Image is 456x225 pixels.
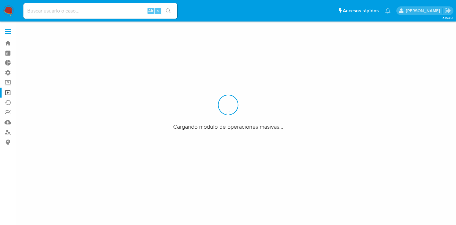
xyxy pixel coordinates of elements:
[385,8,391,13] a: Notificaciones
[162,6,175,15] button: search-icon
[444,7,451,14] a: Salir
[173,123,283,130] span: Cargando modulo de operaciones masivas...
[148,8,153,14] span: Alt
[406,8,442,14] p: agustin.duran@mercadolibre.com
[23,7,177,15] input: Buscar usuario o caso...
[343,7,379,14] span: Accesos rápidos
[157,8,159,14] span: s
